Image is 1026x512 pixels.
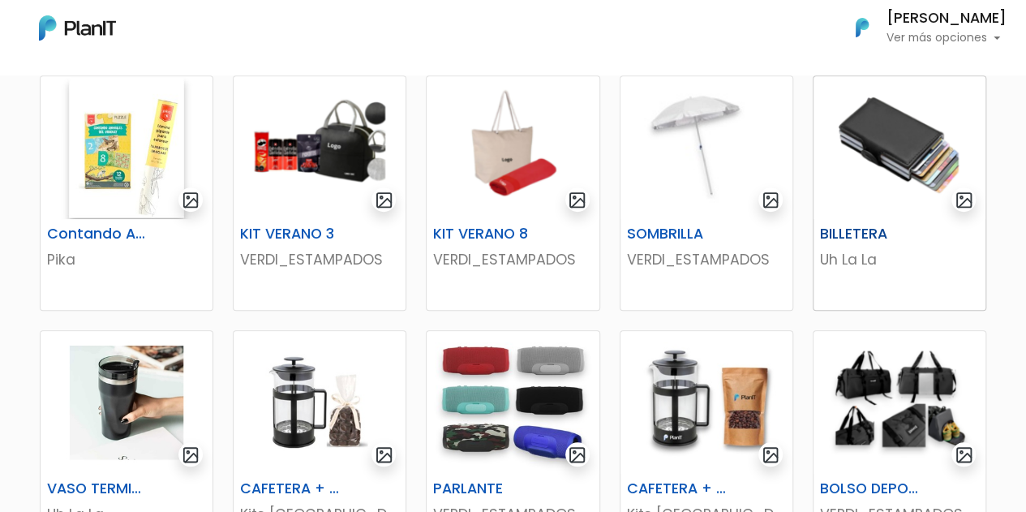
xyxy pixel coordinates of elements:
[762,191,780,209] img: gallery-light
[617,480,736,497] h6: CAFETERA + CAFÉ
[844,10,880,45] img: PlanIt Logo
[886,11,1007,26] h6: [PERSON_NAME]
[233,75,406,311] a: gallery-light KIT VERANO 3 VERDI_ESTAMPADOS
[426,75,599,311] a: gallery-light KIT VERANO 8 VERDI_ESTAMPADOS
[230,226,350,243] h6: KIT VERANO 3
[886,32,1007,44] p: Ver más opciones
[814,331,985,474] img: thumb_Captura_de_pantalla_2025-05-29_132914.png
[37,480,157,497] h6: VASO TERMICO
[182,191,200,209] img: gallery-light
[568,191,586,209] img: gallery-light
[810,226,929,243] h6: BILLETERA
[230,480,350,497] h6: CAFETERA + CHOCOLATE
[620,75,793,311] a: gallery-light SOMBRILLA VERDI_ESTAMPADOS
[41,76,212,219] img: thumb_2FDA6350-6045-48DC-94DD-55C445378348-Photoroom__12_.jpg
[39,15,116,41] img: PlanIt Logo
[234,76,406,219] img: thumb_Captura_de_pantalla_2025-09-09_101044.png
[627,249,786,270] p: VERDI_ESTAMPADOS
[820,249,979,270] p: Uh La La
[620,76,792,219] img: thumb_BD93420D-603B-4D67-A59E-6FB358A47D23.jpeg
[182,445,200,464] img: gallery-light
[47,249,206,270] p: Pika
[375,445,393,464] img: gallery-light
[810,480,929,497] h6: BOLSO DEPORTIVO
[37,226,157,243] h6: Contando Animales Puzle + Lamina Gigante
[620,331,792,474] img: thumb_DA94E2CF-B819-43A9-ABEE-A867DEA1475D.jpeg
[427,76,599,219] img: thumb_Captura_de_pantalla_2025-09-09_103452.png
[955,445,973,464] img: gallery-light
[835,6,1007,49] button: PlanIt Logo [PERSON_NAME] Ver más opciones
[234,331,406,474] img: thumb_C14F583B-8ACB-4322-A191-B199E8EE9A61.jpeg
[433,249,592,270] p: VERDI_ESTAMPADOS
[41,331,212,474] img: thumb_WhatsApp_Image_2023-04-20_at_11.36.09.jpg
[568,445,586,464] img: gallery-light
[423,226,543,243] h6: KIT VERANO 8
[955,191,973,209] img: gallery-light
[762,445,780,464] img: gallery-light
[375,191,393,209] img: gallery-light
[813,75,986,311] a: gallery-light BILLETERA Uh La La
[814,76,985,219] img: thumb_Captura_de_pantalla_2025-09-08_093528.png
[617,226,736,243] h6: SOMBRILLA
[240,249,399,270] p: VERDI_ESTAMPADOS
[84,15,234,47] div: ¿Necesitás ayuda?
[423,480,543,497] h6: PARLANTE
[40,75,213,311] a: gallery-light Contando Animales Puzle + Lamina Gigante Pika
[427,331,599,474] img: thumb_2000___2000-Photoroom_-_2024-09-26T150532.072.jpg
